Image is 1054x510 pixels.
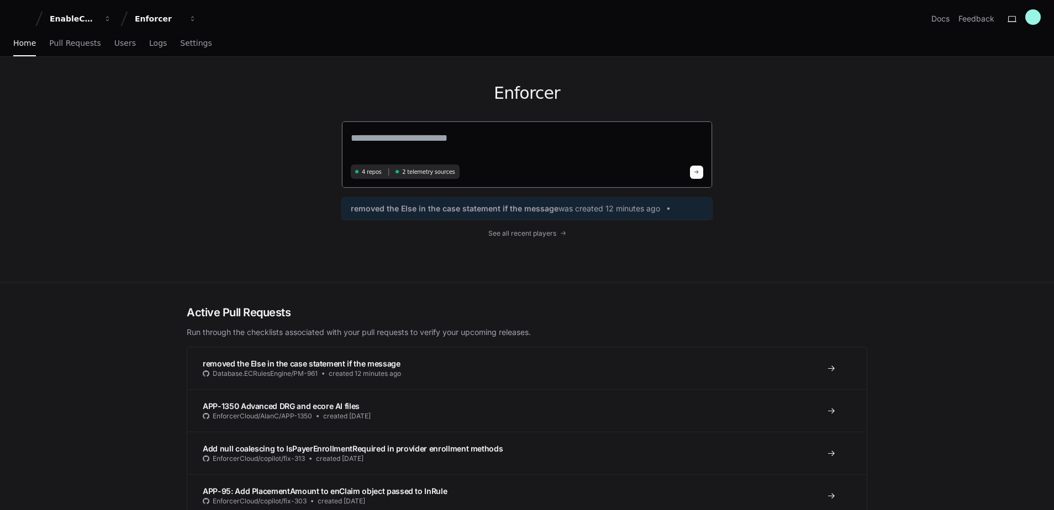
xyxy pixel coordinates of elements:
span: See all recent players [488,229,556,238]
span: 4 repos [362,168,382,176]
a: See all recent players [341,229,713,238]
span: was created 12 minutes ago [558,203,660,214]
a: removed the Else in the case statement if the messagewas created 12 minutes ago [351,203,703,214]
span: EnforcerCloud/copilot/fix-313 [213,454,305,463]
a: Pull Requests [49,31,101,56]
h2: Active Pull Requests [187,305,867,320]
span: removed the Else in the case statement if the message [203,359,400,368]
span: APP-95: Add PlacementAmount to enClaim object passed to InRule [203,486,447,496]
a: Add null coalescing to IsPayerEnrollmentRequired in provider enrollment methodsEnforcerCloud/copi... [187,432,867,474]
div: Enforcer [135,13,182,24]
a: Logs [149,31,167,56]
span: created [DATE] [318,497,365,506]
span: Pull Requests [49,40,101,46]
a: Settings [180,31,212,56]
span: created [DATE] [316,454,363,463]
span: APP-1350 Advanced DRG and ecore AI files [203,401,360,411]
button: Enforcer [130,9,201,29]
a: Home [13,31,36,56]
h1: Enforcer [341,83,713,103]
span: Add null coalescing to IsPayerEnrollmentRequired in provider enrollment methods [203,444,503,453]
div: EnableComp [50,13,97,24]
span: created 12 minutes ago [329,369,401,378]
span: EnforcerCloud/copilot/fix-303 [213,497,307,506]
a: removed the Else in the case statement if the messageDatabase.ECRulesEngine/PM-961created 12 minu... [187,347,867,389]
button: Feedback [958,13,994,24]
span: Database.ECRulesEngine/PM-961 [213,369,318,378]
button: EnableComp [45,9,116,29]
a: Users [114,31,136,56]
span: 2 telemetry sources [402,168,455,176]
span: Home [13,40,36,46]
span: removed the Else in the case statement if the message [351,203,558,214]
span: created [DATE] [323,412,371,421]
span: EnforcerCloud/AlanC/APP-1350 [213,412,312,421]
span: Users [114,40,136,46]
span: Logs [149,40,167,46]
a: APP-1350 Advanced DRG and ecore AI filesEnforcerCloud/AlanC/APP-1350created [DATE] [187,389,867,432]
p: Run through the checklists associated with your pull requests to verify your upcoming releases. [187,327,867,338]
a: Docs [931,13,950,24]
span: Settings [180,40,212,46]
